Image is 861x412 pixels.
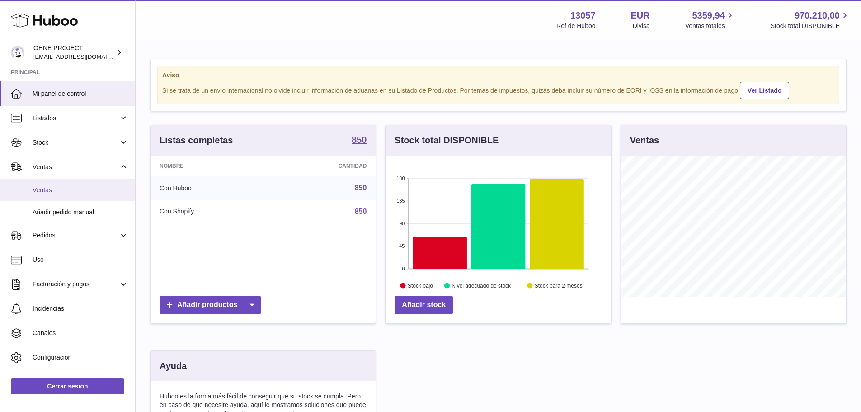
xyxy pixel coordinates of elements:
span: Stock [33,138,119,147]
a: Añadir productos [160,296,261,314]
div: OHNE PROJECT [33,44,115,61]
text: Stock bajo [408,283,433,289]
span: [EMAIL_ADDRESS][DOMAIN_NAME] [33,53,133,60]
strong: Aviso [162,71,834,80]
h3: Ayuda [160,360,187,372]
span: Uso [33,256,128,264]
a: Ver Listado [740,82,789,99]
div: Divisa [633,22,650,30]
text: 180 [396,175,405,181]
span: Facturación y pagos [33,280,119,289]
text: 135 [396,198,405,204]
strong: EUR [631,9,650,22]
span: Mi panel de control [33,90,128,98]
h3: Stock total DISPONIBLE [395,134,499,147]
span: Listados [33,114,119,123]
a: Cerrar sesión [11,378,124,394]
span: Canales [33,329,128,337]
span: Stock total DISPONIBLE [771,22,850,30]
span: 970.210,00 [795,9,840,22]
a: 5359,94 Ventas totales [685,9,735,30]
span: Pedidos [33,231,119,240]
text: Nivel adecuado de stock [452,283,512,289]
text: 0 [402,266,405,271]
a: Añadir stock [395,296,453,314]
text: 90 [400,221,405,226]
a: 850 [355,184,367,192]
span: Ventas totales [685,22,735,30]
span: Añadir pedido manual [33,208,128,217]
a: 970.210,00 Stock total DISPONIBLE [771,9,850,30]
th: Nombre [151,156,270,176]
th: Cantidad [270,156,376,176]
span: 5359,94 [692,9,725,22]
span: Ventas [33,163,119,171]
text: Stock para 2 meses [535,283,583,289]
strong: 850 [352,135,367,144]
a: 850 [355,208,367,215]
span: Ventas [33,186,128,194]
a: 850 [352,135,367,146]
span: Configuración [33,353,128,362]
h3: Ventas [630,134,659,147]
span: Incidencias [33,304,128,313]
img: internalAdmin-13057@internal.huboo.com [11,46,24,59]
text: 45 [400,243,405,249]
strong: 13057 [570,9,596,22]
td: Con Huboo [151,176,270,200]
div: Ref de Huboo [556,22,595,30]
h3: Listas completas [160,134,233,147]
div: Si se trata de un envío internacional no olvide incluir información de aduanas en su Listado de P... [162,81,834,99]
td: Con Shopify [151,200,270,223]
